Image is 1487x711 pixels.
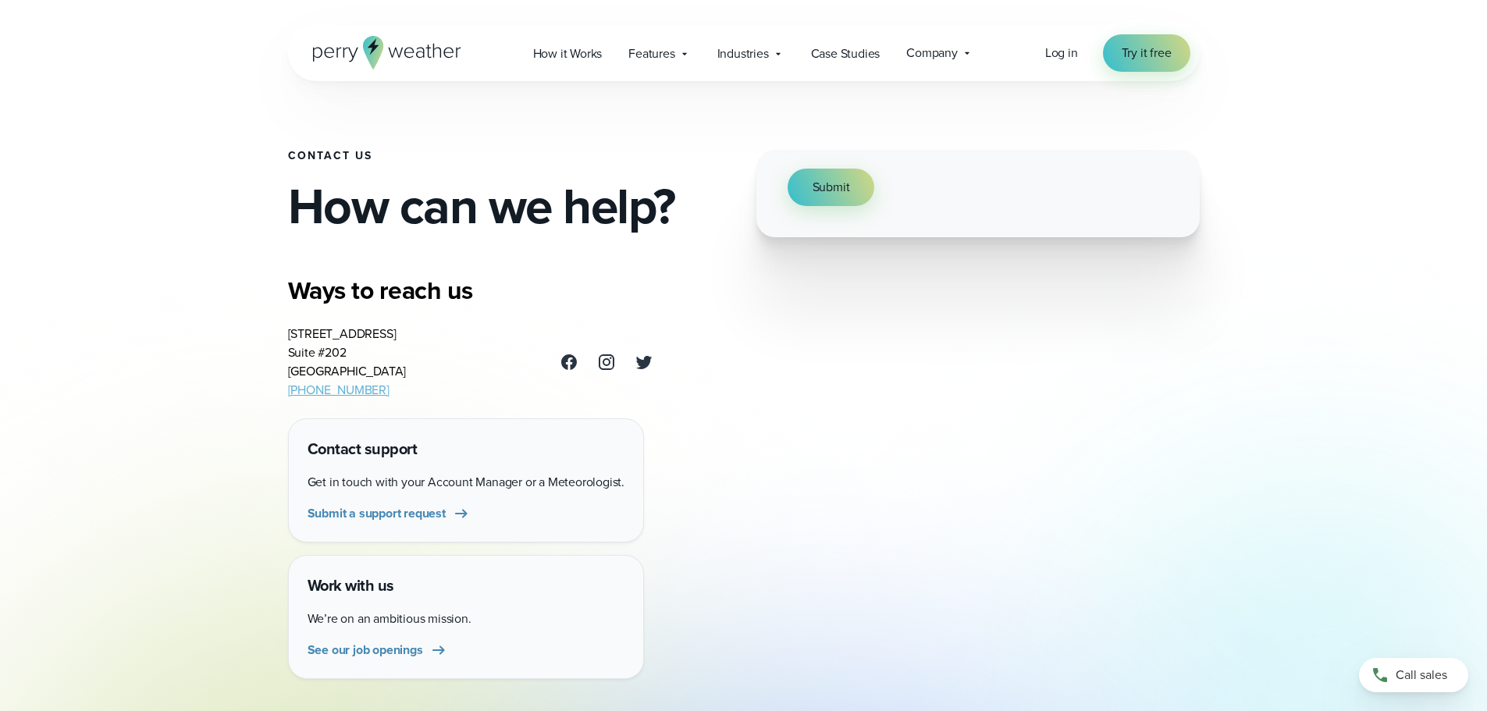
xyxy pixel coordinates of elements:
p: We’re on an ambitious mission. [308,610,624,628]
span: Industries [717,44,769,63]
h1: Contact Us [288,150,731,162]
a: [PHONE_NUMBER] [288,381,390,399]
a: See our job openings [308,641,448,659]
span: Try it free [1122,44,1172,62]
h4: Work with us [308,574,624,597]
span: Features [628,44,674,63]
a: Case Studies [798,37,894,69]
a: Call sales [1359,658,1468,692]
span: Submit a support request [308,504,446,523]
a: How it Works [520,37,616,69]
span: See our job openings [308,641,423,659]
a: Try it free [1103,34,1190,72]
h4: Contact support [308,438,624,460]
span: How it Works [533,44,603,63]
span: Submit [813,178,850,197]
address: [STREET_ADDRESS] Suite #202 [GEOGRAPHIC_DATA] [288,325,407,400]
h3: Ways to reach us [288,275,653,306]
span: Call sales [1396,666,1447,684]
a: Submit a support request [308,504,471,523]
span: Case Studies [811,44,880,63]
a: Log in [1045,44,1078,62]
p: Get in touch with your Account Manager or a Meteorologist. [308,473,624,492]
h2: How can we help? [288,181,731,231]
span: Company [906,44,958,62]
button: Submit [788,169,875,206]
